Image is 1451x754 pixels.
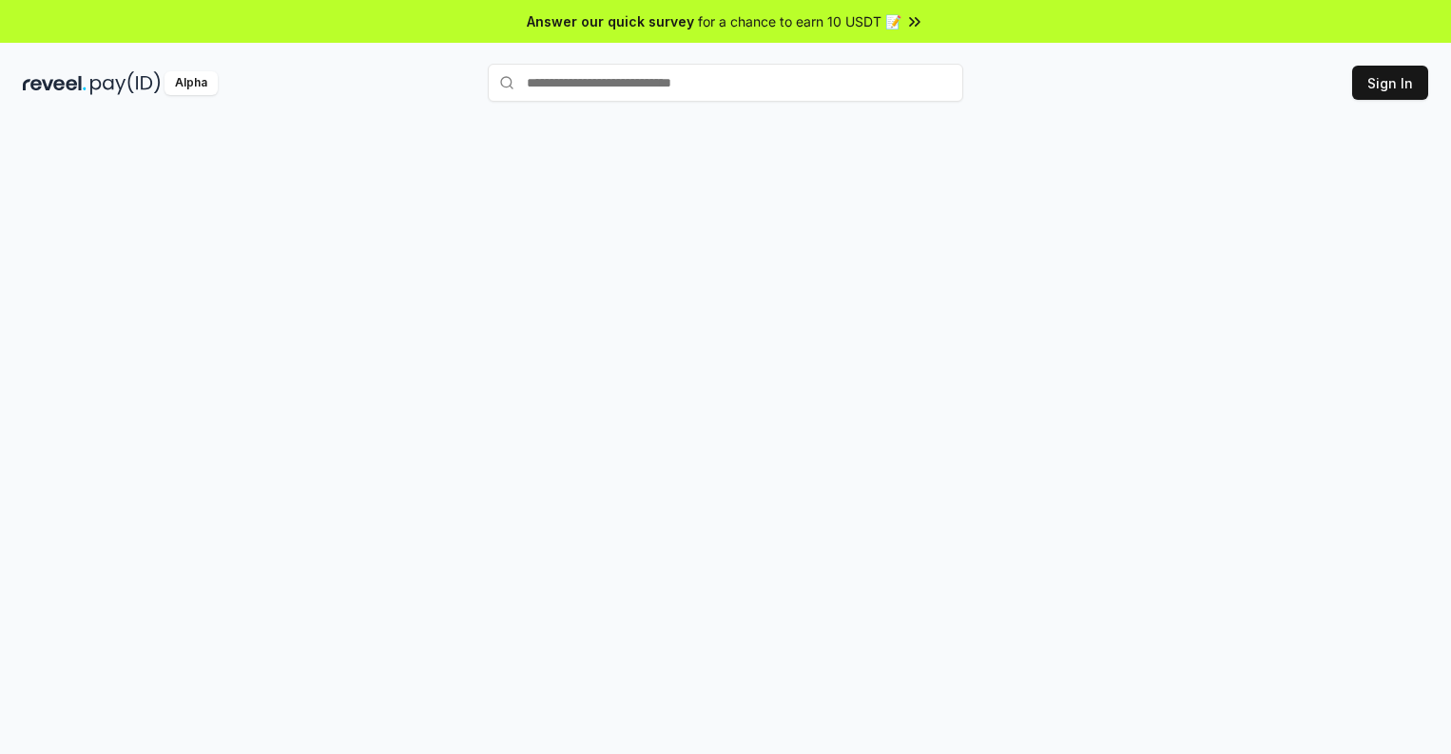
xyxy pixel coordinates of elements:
[698,11,901,31] span: for a chance to earn 10 USDT 📝
[90,71,161,95] img: pay_id
[1352,66,1428,100] button: Sign In
[527,11,694,31] span: Answer our quick survey
[23,71,87,95] img: reveel_dark
[164,71,218,95] div: Alpha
